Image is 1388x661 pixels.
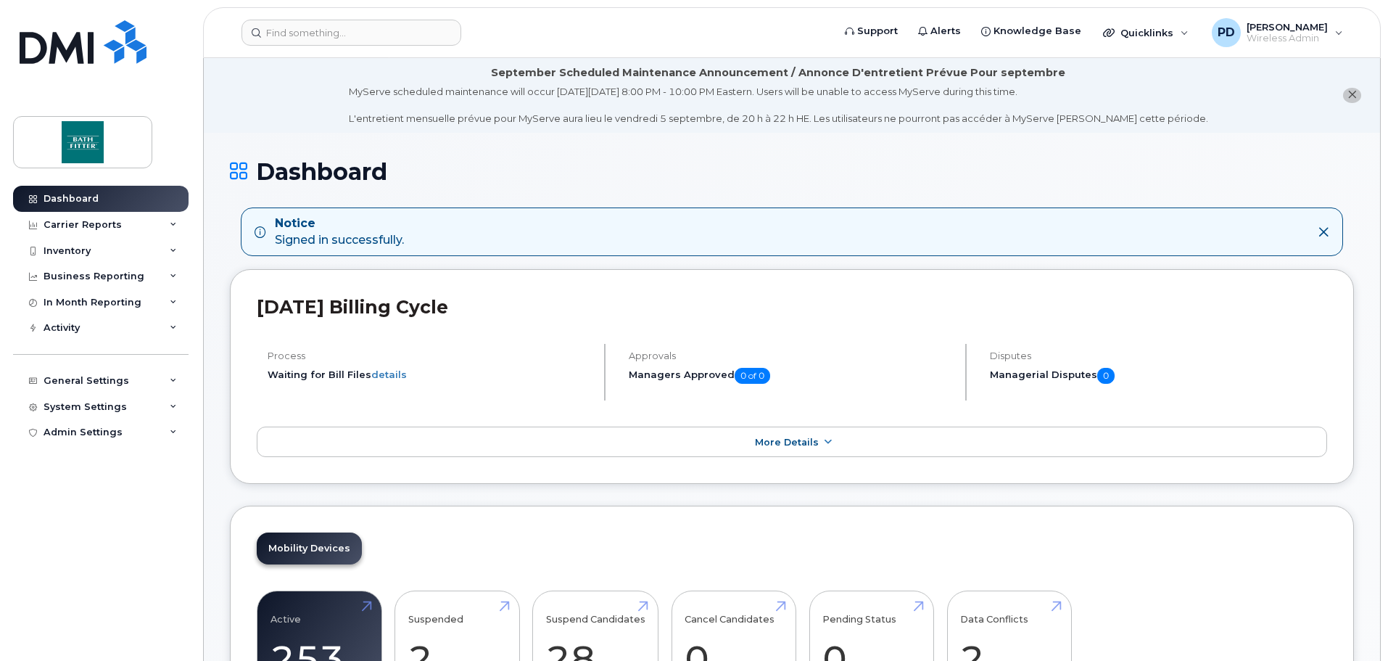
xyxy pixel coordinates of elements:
li: Waiting for Bill Files [268,368,592,382]
span: 0 of 0 [735,368,770,384]
h2: [DATE] Billing Cycle [257,296,1327,318]
div: September Scheduled Maintenance Announcement / Annonce D'entretient Prévue Pour septembre [491,65,1065,81]
a: details [371,369,407,380]
h1: Dashboard [230,159,1354,184]
button: close notification [1343,88,1361,103]
div: MyServe scheduled maintenance will occur [DATE][DATE] 8:00 PM - 10:00 PM Eastern. Users will be u... [349,85,1208,126]
h5: Managerial Disputes [990,368,1327,384]
span: 0 [1097,368,1115,384]
h4: Process [268,350,592,361]
h5: Managers Approved [629,368,953,384]
div: Signed in successfully. [275,215,404,249]
h4: Approvals [629,350,953,361]
strong: Notice [275,215,404,232]
a: Mobility Devices [257,533,362,564]
span: More Details [755,437,819,448]
h4: Disputes [990,350,1327,361]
